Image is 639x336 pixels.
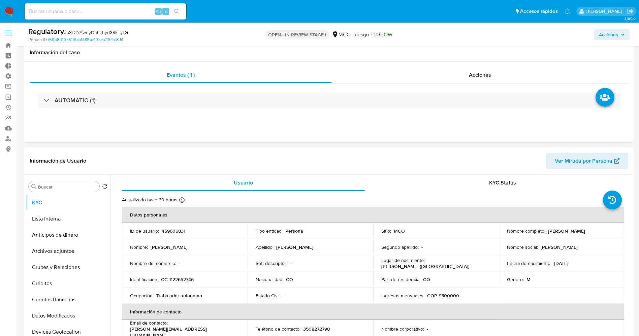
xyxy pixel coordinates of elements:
p: [PERSON_NAME] [548,228,585,234]
p: Soft descriptor : [256,260,287,266]
p: CO [423,276,430,282]
h1: Información del caso [30,49,628,56]
button: Archivos adjuntos [26,243,110,259]
p: COP $500000 [427,293,459,299]
div: MCO [332,31,351,38]
button: Cruces y Relaciones [26,259,110,275]
p: Estado Civil : [256,293,281,299]
p: Persona [285,228,303,234]
p: Nombre completo : [507,228,545,234]
p: Teléfono de contacto : [256,326,300,332]
p: Ingresos mensuales : [381,293,424,299]
th: Datos personales [122,207,624,223]
p: Ocupación : [130,293,154,299]
a: Salir [627,8,634,15]
div: AUTOMATIC (1) [38,93,620,108]
p: Fecha de nacimiento : [507,260,551,266]
a: f69b801076116cb1486ce107ea26f4e8 [48,37,123,43]
p: Nacionalidad : [256,276,283,282]
th: Información de contacto [122,304,624,320]
span: Alt [156,8,161,14]
p: MCO [394,228,405,234]
span: Eventos ( 1 ) [167,71,195,79]
button: Lista Interna [26,211,110,227]
p: Email de contacto : [130,320,168,326]
p: Nombre del comercio : [130,260,176,266]
p: CO [286,276,293,282]
span: Accesos rápidos [520,8,558,15]
h3: AUTOMATIC (1) [55,97,96,104]
span: # aSL3YAwnyDnEzhydS9kjigTG [64,29,128,36]
p: - [421,244,423,250]
p: Género : [507,276,524,282]
p: [PERSON_NAME] ([GEOGRAPHIC_DATA]) [381,263,470,269]
p: Nombre : [130,244,148,250]
b: Regulatory [28,26,64,37]
button: Volver al orden por defecto [102,184,107,191]
p: Identificación : [130,276,158,282]
p: [DATE] [554,260,568,266]
p: País de residencia : [381,276,420,282]
h1: Información de Usuario [30,158,86,164]
span: Ver Mirada por Persona [555,153,612,169]
p: [PERSON_NAME] [151,244,188,250]
span: Acciones [469,71,491,79]
p: Segundo apellido : [381,244,419,250]
span: KYC Status [489,179,516,187]
b: Person ID [28,37,47,43]
p: CC 1122652746 [161,276,194,282]
p: - [283,293,285,299]
p: Sitio : [381,228,391,234]
span: Usuario [234,179,253,187]
p: - [179,260,180,266]
span: LOW [381,31,392,38]
p: Actualizado hace 20 horas [122,197,178,203]
a: Notificaciones [565,8,570,14]
p: Apellido : [256,244,274,250]
p: - [427,326,428,332]
span: Riesgo PLD: [353,31,392,38]
button: search-icon [170,7,184,16]
button: Acciones [594,29,630,40]
p: OPEN - IN REVIEW STAGE I [265,30,329,39]
p: Lugar de nacimiento : [381,257,425,263]
input: Buscar [38,184,97,190]
p: Tipo entidad : [256,228,283,234]
p: Nombre social : [507,244,538,250]
p: M [526,276,531,282]
p: jesica.barrios@mercadolibre.com [586,8,625,14]
p: 3508272798 [303,326,330,332]
p: ID de usuario : [130,228,159,234]
p: - [290,260,291,266]
button: Créditos [26,275,110,292]
p: [PERSON_NAME] [541,244,578,250]
input: Buscar usuario o caso... [25,7,186,16]
p: [PERSON_NAME] [276,244,313,250]
p: 459606831 [162,228,185,234]
button: Buscar [31,184,37,189]
button: Cuentas Bancarias [26,292,110,308]
button: Anticipos de dinero [26,227,110,243]
button: KYC [26,195,110,211]
p: Trabajador autonomo [156,293,202,299]
button: Ver Mirada por Persona [546,153,628,169]
span: Acciones [599,29,618,40]
p: Nombre corporativo : [381,326,424,332]
span: s [165,8,167,14]
button: Datos Modificados [26,308,110,324]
